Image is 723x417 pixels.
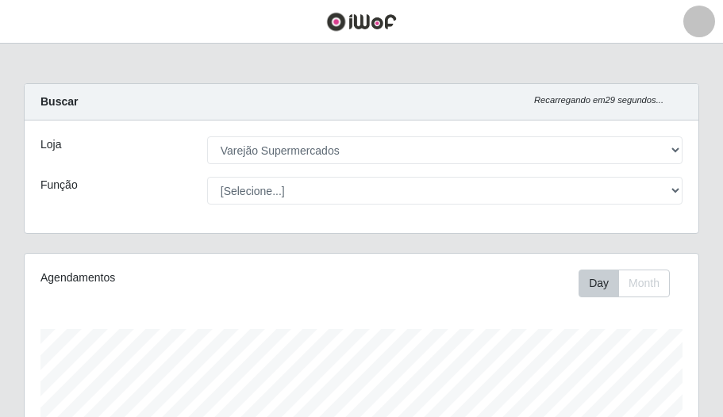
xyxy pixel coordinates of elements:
[40,177,78,193] label: Função
[40,95,78,108] strong: Buscar
[579,270,670,297] div: First group
[40,136,61,153] label: Loja
[40,270,294,286] div: Agendamentos
[618,270,670,297] button: Month
[534,95,663,105] i: Recarregando em 29 segundos...
[579,270,683,297] div: Toolbar with button groups
[579,270,619,297] button: Day
[326,12,397,32] img: CoreUI Logo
